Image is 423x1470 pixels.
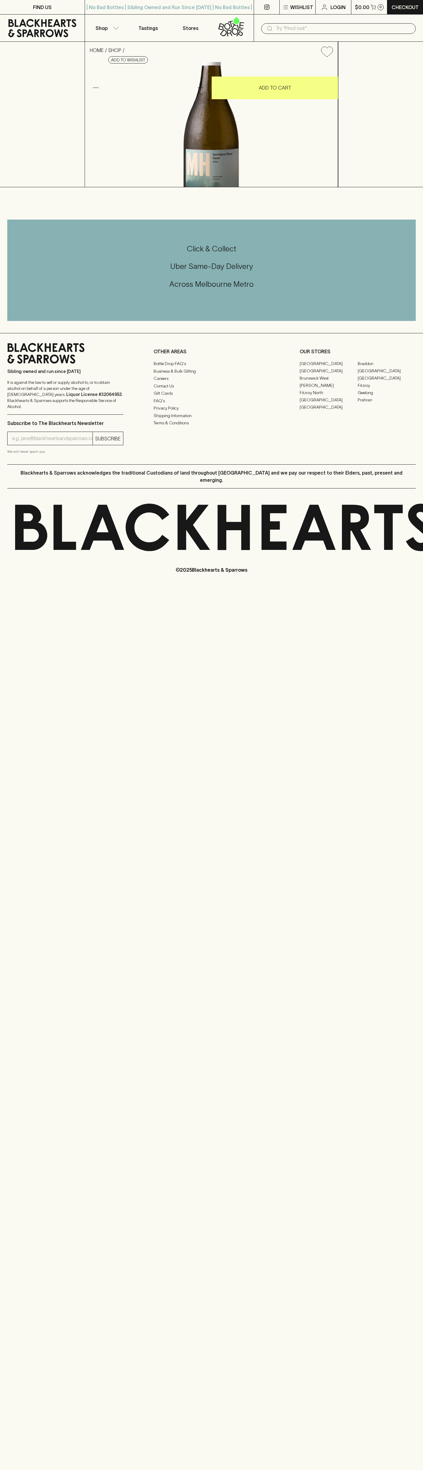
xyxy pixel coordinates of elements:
a: Geelong [358,389,416,396]
a: Careers [154,375,270,382]
a: FAQ's [154,397,270,404]
p: 0 [379,5,382,9]
a: [GEOGRAPHIC_DATA] [300,367,358,374]
p: Stores [183,24,198,32]
button: Add to wishlist [108,56,148,64]
p: Shop [96,24,108,32]
p: OUR STORES [300,348,416,355]
a: HOME [90,47,104,53]
p: FIND US [33,4,52,11]
a: Fitzroy [358,382,416,389]
h5: Across Melbourne Metro [7,279,416,289]
p: Blackhearts & Sparrows acknowledges the traditional Custodians of land throughout [GEOGRAPHIC_DAT... [12,469,411,484]
p: Wishlist [290,4,313,11]
p: SUBSCRIBE [95,435,121,442]
a: Privacy Policy [154,405,270,412]
strong: Liquor License #32064953 [66,392,122,397]
h5: Click & Collect [7,244,416,254]
div: Call to action block [7,220,416,321]
a: [GEOGRAPHIC_DATA] [300,403,358,411]
button: SUBSCRIBE [93,432,123,445]
a: Fitzroy North [300,389,358,396]
p: Tastings [138,24,158,32]
p: We will never spam you [7,449,123,455]
a: Gift Cards [154,390,270,397]
a: Business & Bulk Gifting [154,367,270,375]
button: Shop [85,15,127,41]
h5: Uber Same-Day Delivery [7,261,416,271]
a: Tastings [127,15,169,41]
p: Login [330,4,346,11]
p: It is against the law to sell or supply alcohol to, or to obtain alcohol on behalf of a person un... [7,379,123,410]
a: [GEOGRAPHIC_DATA] [300,360,358,367]
img: 40104.png [85,62,338,187]
a: [GEOGRAPHIC_DATA] [358,374,416,382]
a: [GEOGRAPHIC_DATA] [300,396,358,403]
a: Stores [169,15,212,41]
input: Try "Pinot noir" [276,24,411,33]
a: Brunswick West [300,374,358,382]
button: Add to wishlist [319,44,335,60]
a: Shipping Information [154,412,270,419]
a: [GEOGRAPHIC_DATA] [358,367,416,374]
p: OTHER AREAS [154,348,270,355]
p: Checkout [392,4,419,11]
p: Sibling owned and run since [DATE] [7,368,123,374]
p: Subscribe to The Blackhearts Newsletter [7,420,123,427]
p: ADD TO CART [259,84,291,91]
input: e.g. jane@blackheartsandsparrows.com.au [12,434,93,443]
button: ADD TO CART [212,77,338,99]
a: Terms & Conditions [154,420,270,427]
a: Braddon [358,360,416,367]
a: Contact Us [154,382,270,390]
a: Prahran [358,396,416,403]
p: $0.00 [355,4,369,11]
a: Bottle Drop FAQ's [154,360,270,367]
a: SHOP [108,47,121,53]
a: [PERSON_NAME] [300,382,358,389]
